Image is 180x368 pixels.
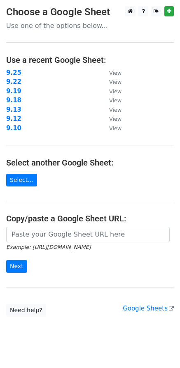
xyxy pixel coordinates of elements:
input: Paste your Google Sheet URL here [6,227,170,242]
small: View [109,79,122,85]
h4: Copy/paste a Google Sheet URL: [6,214,174,223]
a: View [101,97,122,104]
a: 9.22 [6,78,21,85]
a: View [101,78,122,85]
a: 9.25 [6,69,21,76]
small: View [109,107,122,113]
small: View [109,125,122,131]
a: 9.19 [6,87,21,95]
a: 9.10 [6,124,21,132]
a: View [101,106,122,113]
small: View [109,70,122,76]
p: Use one of the options below... [6,21,174,30]
small: Example: [URL][DOMAIN_NAME] [6,244,91,250]
h3: Choose a Google Sheet [6,6,174,18]
a: Google Sheets [123,305,174,312]
a: 9.18 [6,97,21,104]
h4: Use a recent Google Sheet: [6,55,174,65]
input: Next [6,260,27,273]
a: View [101,87,122,95]
a: 9.13 [6,106,21,113]
a: 9.12 [6,115,21,122]
small: View [109,116,122,122]
a: View [101,124,122,132]
small: View [109,97,122,103]
a: Need help? [6,304,46,317]
a: View [101,69,122,76]
small: View [109,88,122,94]
h4: Select another Google Sheet: [6,158,174,168]
a: Select... [6,174,37,186]
a: View [101,115,122,122]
